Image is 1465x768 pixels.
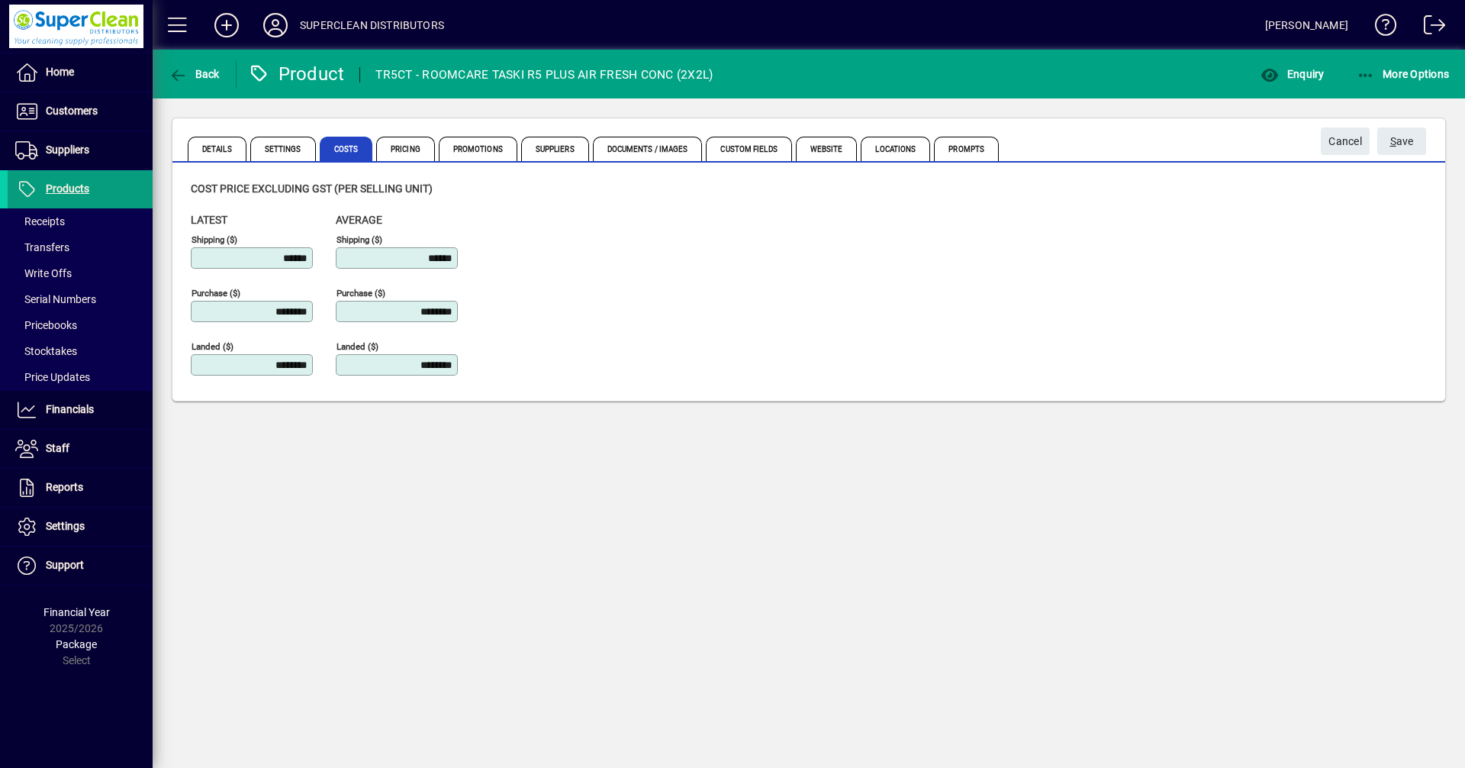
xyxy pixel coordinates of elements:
[376,137,435,161] span: Pricing
[202,11,251,39] button: Add
[251,11,300,39] button: Profile
[46,481,83,493] span: Reports
[15,215,65,227] span: Receipts
[8,547,153,585] a: Support
[8,469,153,507] a: Reports
[192,234,237,245] mat-label: Shipping ($)
[43,606,110,618] span: Financial Year
[1377,127,1426,155] button: Save
[934,137,999,161] span: Prompts
[8,508,153,546] a: Settings
[521,137,589,161] span: Suppliers
[8,364,153,390] a: Price Updates
[8,53,153,92] a: Home
[706,137,791,161] span: Custom Fields
[15,267,72,279] span: Write Offs
[8,234,153,260] a: Transfers
[153,60,237,88] app-page-header-button: Back
[1265,13,1348,37] div: [PERSON_NAME]
[192,341,233,352] mat-label: Landed ($)
[320,137,373,161] span: Costs
[8,92,153,131] a: Customers
[188,137,246,161] span: Details
[46,182,89,195] span: Products
[248,62,345,86] div: Product
[46,403,94,415] span: Financials
[1261,68,1324,80] span: Enquiry
[46,105,98,117] span: Customers
[8,260,153,286] a: Write Offs
[1412,3,1446,53] a: Logout
[46,520,85,532] span: Settings
[8,208,153,234] a: Receipts
[8,430,153,468] a: Staff
[250,137,316,161] span: Settings
[15,293,96,305] span: Serial Numbers
[15,345,77,357] span: Stocktakes
[1353,60,1454,88] button: More Options
[375,63,713,87] div: TR5CT - ROOMCARE TASKI R5 PLUS AIR FRESH CONC (2X2L)
[46,559,84,571] span: Support
[46,442,69,454] span: Staff
[15,371,90,383] span: Price Updates
[46,144,89,156] span: Suppliers
[169,68,220,80] span: Back
[8,338,153,364] a: Stocktakes
[1328,129,1362,154] span: Cancel
[336,234,382,245] mat-label: Shipping ($)
[56,638,97,650] span: Package
[8,391,153,429] a: Financials
[192,288,240,298] mat-label: Purchase ($)
[300,13,444,37] div: SUPERCLEAN DISTRIBUTORS
[15,241,69,253] span: Transfers
[1321,127,1370,155] button: Cancel
[593,137,703,161] span: Documents / Images
[796,137,858,161] span: Website
[1390,129,1414,154] span: ave
[46,66,74,78] span: Home
[336,288,385,298] mat-label: Purchase ($)
[8,312,153,338] a: Pricebooks
[336,341,378,352] mat-label: Landed ($)
[191,214,227,226] span: Latest
[1364,3,1397,53] a: Knowledge Base
[8,131,153,169] a: Suppliers
[439,137,517,161] span: Promotions
[861,137,930,161] span: Locations
[336,214,382,226] span: Average
[1390,135,1396,147] span: S
[1357,68,1450,80] span: More Options
[191,182,433,195] span: Cost price excluding GST (per selling unit)
[15,319,77,331] span: Pricebooks
[1257,60,1328,88] button: Enquiry
[165,60,224,88] button: Back
[8,286,153,312] a: Serial Numbers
